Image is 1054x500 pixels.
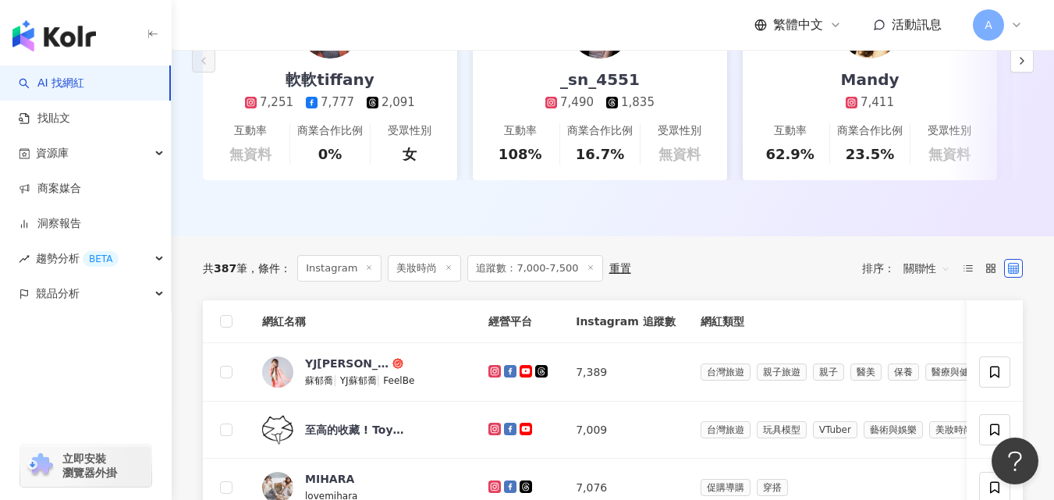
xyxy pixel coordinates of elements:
div: 受眾性別 [658,123,701,139]
span: 蘇郁喬 [305,375,333,386]
div: 7,777 [321,94,354,111]
th: 經營平台 [476,300,563,343]
span: 資源庫 [36,136,69,171]
span: 立即安裝 瀏覽器外掛 [62,452,117,480]
span: 台灣旅遊 [701,421,751,438]
div: 女 [403,144,417,164]
span: 促購導購 [701,479,751,496]
td: 7,009 [563,402,687,459]
a: 商案媒合 [19,181,81,197]
span: 藝術與娛樂 [864,421,923,438]
span: 親子旅遊 [757,363,807,381]
td: 7,389 [563,343,687,402]
div: 受眾性別 [388,123,431,139]
div: 重置 [609,262,631,275]
span: YJ蘇郁喬 [340,375,377,386]
span: 醫美 [850,363,882,381]
div: 商業合作比例 [837,123,903,139]
span: 繁體中文 [773,16,823,34]
span: 競品分析 [36,276,80,311]
a: KOL AvatarYJ[PERSON_NAME]（[PERSON_NAME]）蘇郁喬|YJ蘇郁喬|FeelBe [262,356,463,388]
th: 網紅名稱 [250,300,476,343]
div: _sn_4551 [545,69,655,90]
span: rise [19,254,30,264]
div: 共 筆 [203,262,247,275]
span: 387 [214,262,236,275]
span: 美妝時尚 [929,421,979,438]
span: FeelBe [383,375,414,386]
span: 活動訊息 [892,17,942,32]
div: MIHARA [305,471,354,487]
div: 16.7% [576,144,624,164]
span: 條件 ： [247,262,291,275]
div: BETA [83,251,119,267]
iframe: Help Scout Beacon - Open [992,438,1038,484]
div: 至高的收藏 ! Toy High ! [305,422,406,438]
div: 108% [499,144,542,164]
div: 互動率 [504,123,537,139]
span: 親子 [813,363,844,381]
div: 互動率 [774,123,807,139]
span: 保養 [888,363,919,381]
span: VTuber [813,421,857,438]
span: A [985,16,992,34]
a: _sn_45517,4901,835互動率108%商業合作比例16.7%受眾性別無資料 [473,25,727,180]
div: 互動率 [234,123,267,139]
div: 商業合作比例 [567,123,633,139]
div: 無資料 [229,144,271,164]
div: 7,251 [260,94,293,111]
div: 商業合作比例 [297,123,363,139]
span: 穿搭 [757,479,788,496]
div: 排序： [862,256,959,281]
span: 醫療與健康 [925,363,985,381]
img: KOL Avatar [262,414,293,445]
div: 軟軟tiffany [270,69,389,90]
a: 洞察報告 [19,216,81,232]
th: Instagram 追蹤數 [563,300,687,343]
span: | [377,374,384,386]
div: Mandy [825,69,915,90]
a: 找貼文 [19,111,70,126]
a: 軟軟tiffany7,2517,7772,091互動率無資料商業合作比例0%受眾性別女 [203,25,457,180]
div: 7,411 [861,94,894,111]
img: KOL Avatar [262,356,293,388]
div: 0% [318,144,342,164]
div: 無資料 [658,144,701,164]
span: 追蹤數：7,000-7,500 [467,255,602,282]
div: 7,490 [560,94,594,111]
div: 23.5% [846,144,894,164]
span: 玩具模型 [757,421,807,438]
img: logo [12,20,96,51]
a: chrome extension立即安裝 瀏覽器外掛 [20,445,151,487]
span: Instagram [297,255,381,282]
span: 台灣旅遊 [701,363,751,381]
a: KOL Avatar至高的收藏 ! Toy High ! [262,414,463,445]
img: chrome extension [25,453,55,478]
div: 2,091 [381,94,415,111]
span: 關聯性 [903,256,950,281]
div: 1,835 [621,94,655,111]
a: Mandy7,411互動率62.9%商業合作比例23.5%受眾性別無資料 [743,25,997,180]
div: 無資料 [928,144,971,164]
a: searchAI 找網紅 [19,76,84,91]
span: 趨勢分析 [36,241,119,276]
span: 美妝時尚 [388,255,461,282]
div: 受眾性別 [928,123,971,139]
div: YJ[PERSON_NAME]（[PERSON_NAME]） [305,356,389,371]
div: 62.9% [765,144,814,164]
span: | [333,374,340,386]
